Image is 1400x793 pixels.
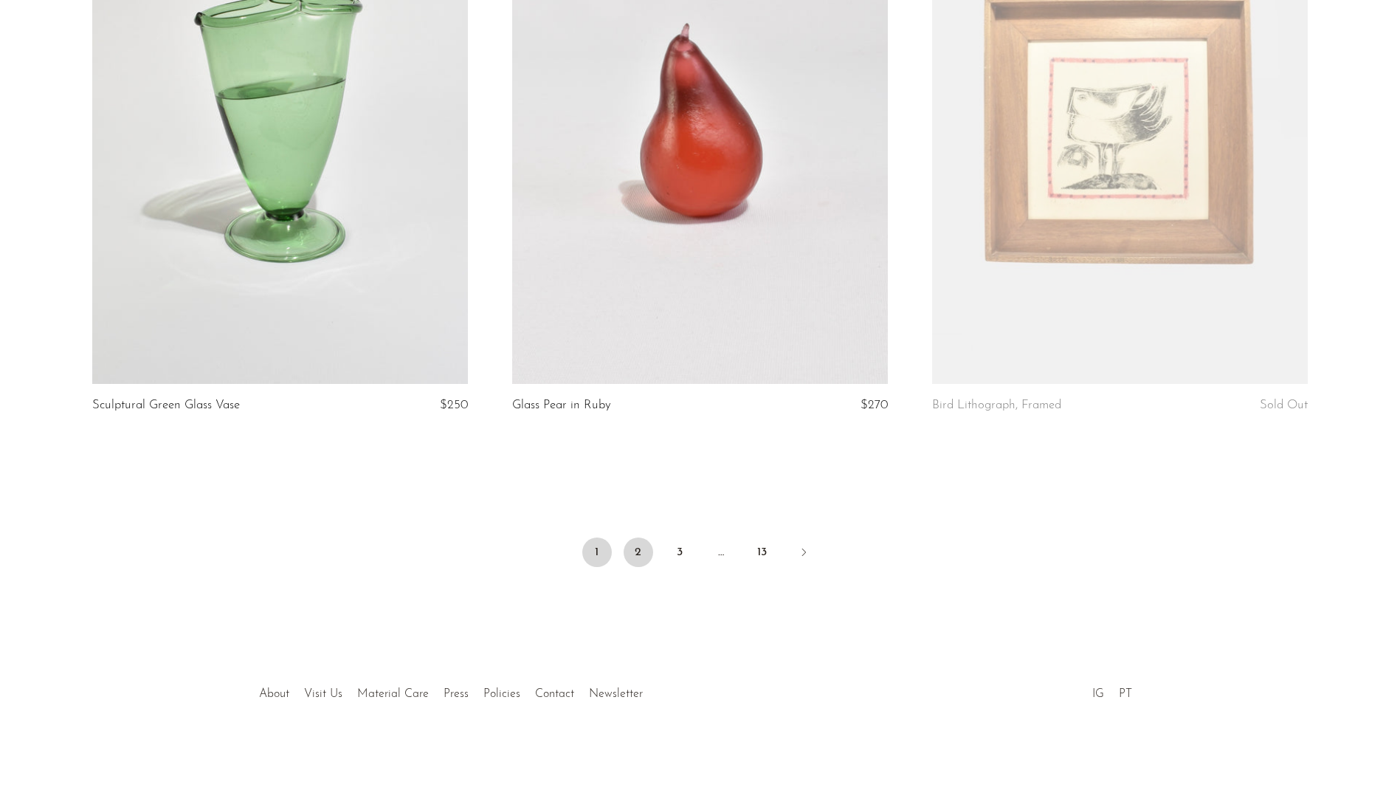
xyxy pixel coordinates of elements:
a: Policies [483,688,520,700]
a: 13 [748,538,777,567]
span: $270 [861,399,888,411]
a: PT [1119,688,1132,700]
a: Glass Pear in Ruby [512,399,611,412]
a: Material Care [357,688,429,700]
a: Contact [535,688,574,700]
ul: Quick links [252,676,650,704]
a: Bird Lithograph, Framed [932,399,1061,412]
a: About [259,688,289,700]
span: Sold Out [1260,399,1308,411]
ul: Social Medias [1085,676,1139,704]
span: 1 [582,538,612,567]
a: Press [444,688,469,700]
span: $250 [440,399,468,411]
span: … [706,538,736,567]
a: Sculptural Green Glass Vase [92,399,240,412]
a: IG [1092,688,1104,700]
a: 2 [624,538,653,567]
a: 3 [665,538,694,567]
a: Visit Us [304,688,342,700]
a: Next [789,538,818,570]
